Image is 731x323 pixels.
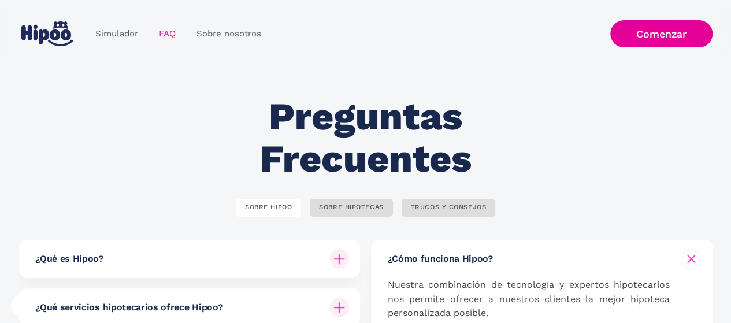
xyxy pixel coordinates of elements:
a: Sobre nosotros [186,23,272,45]
h6: ¿Cómo funciona Hipoo? [387,253,492,265]
h6: ¿Qué servicios hipotecarios ofrece Hipoo? [35,301,222,314]
h6: ¿Qué es Hipoo? [35,253,103,265]
div: TRUCOS Y CONSEJOS [411,203,487,212]
a: Comenzar [610,20,713,47]
a: FAQ [149,23,186,45]
div: SOBRE HIPOO [245,203,292,212]
a: home [19,17,76,51]
h2: Preguntas Frecuentes [194,96,537,180]
div: SOBRE HIPOTECAS [319,203,383,212]
a: Simulador [85,23,149,45]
